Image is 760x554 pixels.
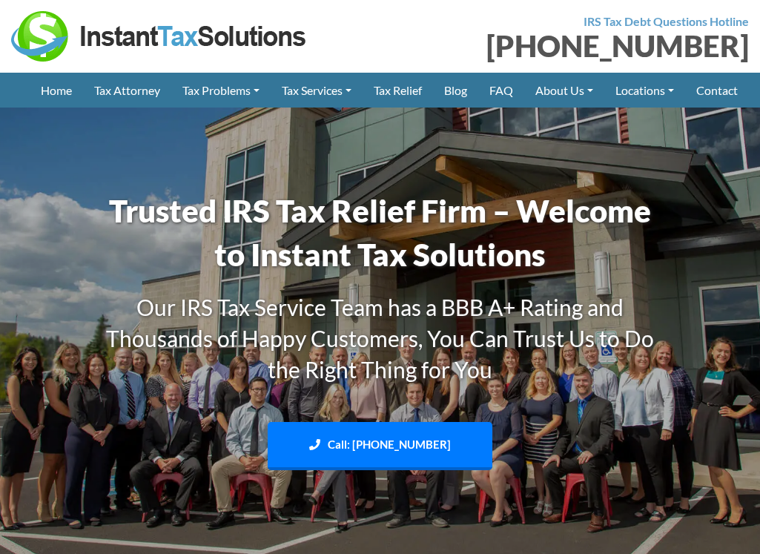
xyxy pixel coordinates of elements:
a: About Us [524,73,604,108]
div: [PHONE_NUMBER] [391,31,750,61]
a: Tax Relief [363,73,433,108]
a: Call: [PHONE_NUMBER] [268,422,492,470]
a: Tax Problems [171,73,271,108]
img: Instant Tax Solutions Logo [11,11,308,62]
a: Tax Services [271,73,363,108]
a: Instant Tax Solutions Logo [11,27,308,42]
h3: Our IRS Tax Service Team has a BBB A+ Rating and Thousands of Happy Customers, You Can Trust Us t... [95,291,666,385]
a: Home [30,73,83,108]
a: FAQ [478,73,524,108]
a: Contact [685,73,749,108]
a: Blog [433,73,478,108]
a: Tax Attorney [83,73,171,108]
a: Locations [604,73,685,108]
h1: Trusted IRS Tax Relief Firm – Welcome to Instant Tax Solutions [95,189,666,277]
strong: IRS Tax Debt Questions Hotline [584,14,749,28]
